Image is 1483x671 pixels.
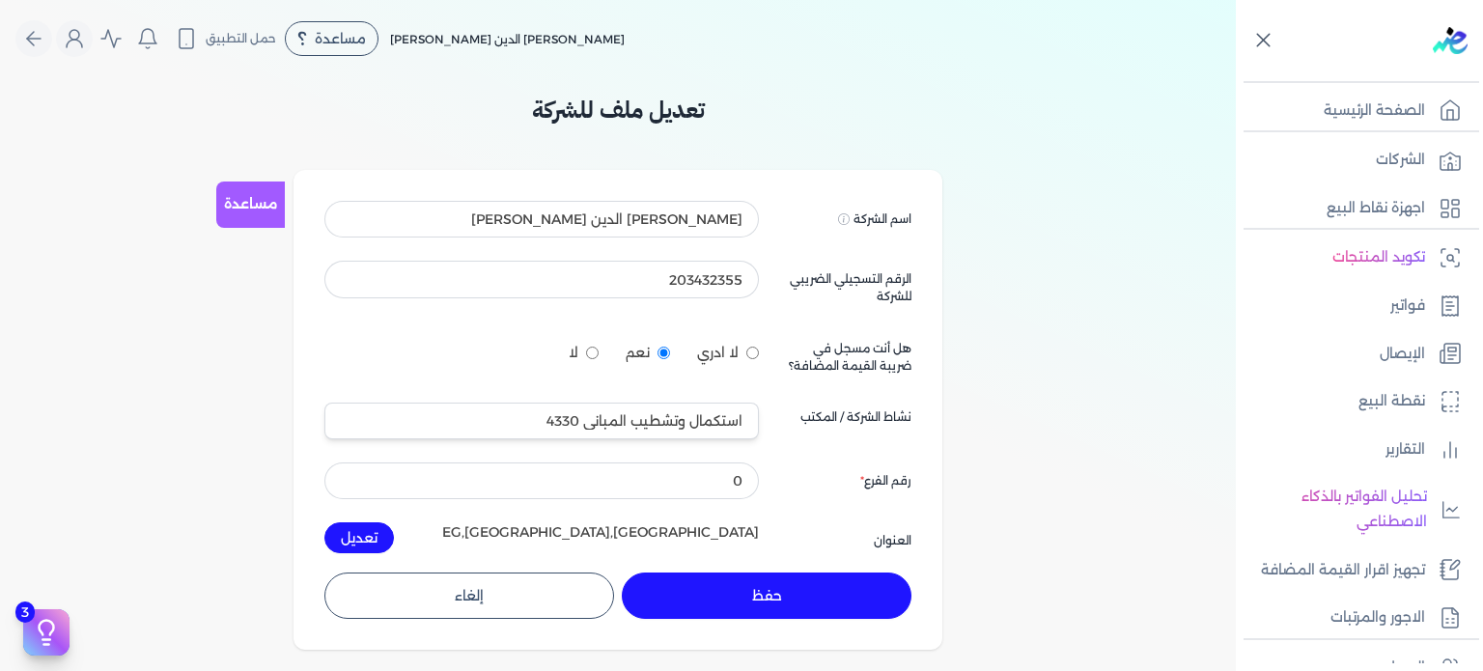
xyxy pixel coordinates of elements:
a: مساعدة [216,182,285,228]
p: تحليل الفواتير بالذكاء الاصطناعي [1245,485,1427,534]
span: نعم [626,343,650,363]
p: الشركات [1376,148,1425,173]
img: logo [1433,27,1468,54]
p: الصفحة الرئيسية [1324,98,1425,124]
a: تجهيز اقرار القيمة المضافة [1236,550,1471,591]
label: رقم الفرع [860,472,911,489]
button: 3 [23,609,70,656]
label: نشاط الشركة / المكتب [800,408,911,426]
div: EG,[GEOGRAPHIC_DATA],[GEOGRAPHIC_DATA] [442,522,759,553]
a: الإيصال [1236,334,1471,375]
a: اجهزة نقاط البيع [1236,188,1471,229]
button: تعديل [324,522,394,553]
p: نقطة البيع [1358,389,1425,414]
span: لا ادري [697,343,739,363]
span: [PERSON_NAME] الدين [PERSON_NAME] [390,32,625,46]
p: الإيصال [1380,342,1425,367]
p: التقارير [1385,437,1425,462]
div: مساعدة [285,21,378,56]
a: الشركات [1236,140,1471,181]
input: لا [586,347,599,359]
input: رقم الفرع [324,462,759,499]
input: اختار نشاط شركتك / مكتبك [324,403,759,439]
p: فواتير [1390,294,1425,319]
a: تكويد المنتجات [1236,238,1471,278]
a: فواتير [1236,286,1471,326]
a: نقطة البيع [1236,381,1471,422]
button: حمل التطبيق [170,22,281,55]
p: تجهيز اقرار القيمة المضافة [1261,558,1425,583]
label: اسم الشركة [853,210,911,228]
p: الاجور والمرتبات [1330,605,1425,630]
input: لا ادري [746,347,759,359]
h3: تعديل ملف للشركة [294,93,942,127]
span: 3 [15,601,35,623]
a: الاجور والمرتبات [1236,598,1471,638]
span: حمل التطبيق [206,30,276,47]
button: إلغاء [324,573,614,619]
label: هل أنت مسجل في ضريبة القيمة المضافة؟ [782,340,911,375]
p: تكويد المنتجات [1332,245,1425,270]
p: اجهزة نقاط البيع [1327,196,1425,221]
a: تحليل الفواتير بالذكاء الاصطناعي [1236,477,1471,542]
input: نعم [658,347,670,359]
a: الصفحة الرئيسية [1236,91,1471,131]
label: الرقم التسجيلي الضريبي للشركة [782,270,911,305]
span: لا [569,343,578,363]
a: التقارير [1236,430,1471,470]
label: العنوان [874,532,911,549]
button: حفظ [622,573,911,619]
span: مساعدة [315,32,366,45]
